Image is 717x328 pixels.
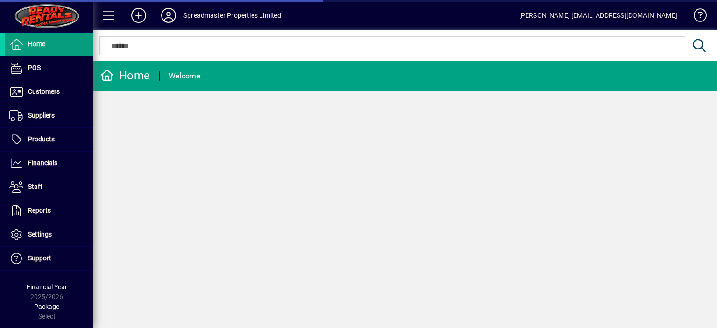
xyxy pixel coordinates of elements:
[28,159,57,167] span: Financials
[519,8,677,23] div: [PERSON_NAME] [EMAIL_ADDRESS][DOMAIN_NAME]
[5,56,93,80] a: POS
[5,175,93,199] a: Staff
[28,88,60,95] span: Customers
[28,230,52,238] span: Settings
[28,183,42,190] span: Staff
[124,7,154,24] button: Add
[5,199,93,223] a: Reports
[5,104,93,127] a: Suppliers
[5,247,93,270] a: Support
[5,80,93,104] a: Customers
[5,223,93,246] a: Settings
[687,2,705,32] a: Knowledge Base
[27,283,67,291] span: Financial Year
[5,152,93,175] a: Financials
[5,128,93,151] a: Products
[169,69,200,84] div: Welcome
[100,68,150,83] div: Home
[28,40,45,48] span: Home
[28,254,51,262] span: Support
[28,207,51,214] span: Reports
[28,112,55,119] span: Suppliers
[34,303,59,310] span: Package
[183,8,281,23] div: Spreadmaster Properties Limited
[28,135,55,143] span: Products
[154,7,183,24] button: Profile
[28,64,41,71] span: POS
